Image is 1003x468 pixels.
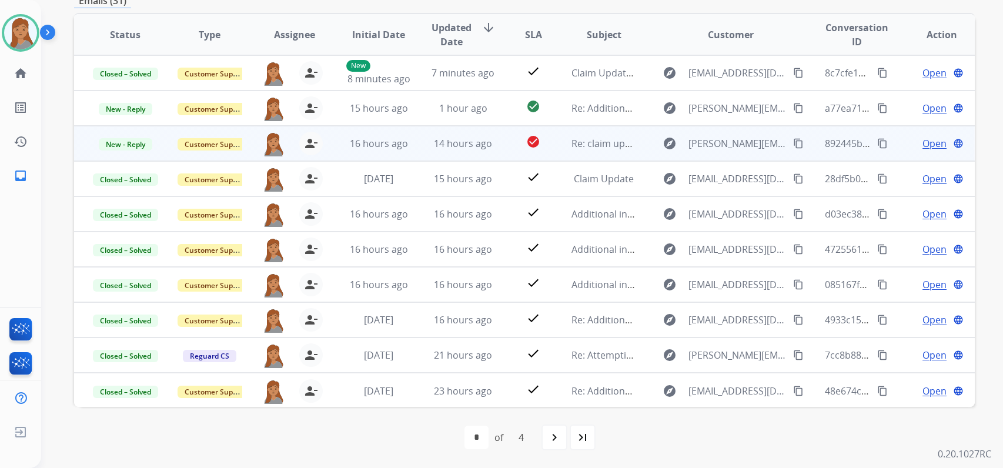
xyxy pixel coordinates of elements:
span: 15 hours ago [434,172,492,185]
span: New - Reply [99,138,152,151]
span: Customer Support [178,68,254,80]
span: Closed – Solved [93,173,158,186]
mat-icon: explore [663,348,677,362]
mat-icon: language [953,279,964,290]
span: 21 hours ago [434,349,492,362]
span: Customer Support [178,209,254,221]
mat-icon: check [526,205,540,219]
mat-icon: content_copy [793,173,804,184]
mat-icon: check [526,276,540,290]
span: Customer [708,28,754,42]
span: Closed – Solved [93,386,158,398]
mat-icon: language [953,350,964,360]
mat-icon: content_copy [877,209,888,219]
span: 085167f9-45a9-472a-965f-a622da7f521b [825,278,1000,291]
span: Re: Additional information [571,102,688,115]
mat-icon: content_copy [793,350,804,360]
span: Re: claim update [571,137,645,150]
mat-icon: content_copy [793,244,804,255]
span: Closed – Solved [93,315,158,327]
mat-icon: language [953,138,964,149]
span: [EMAIL_ADDRESS][DOMAIN_NAME] [688,313,786,327]
img: agent-avatar [262,308,285,333]
span: Open [922,66,947,80]
span: Additional information [571,278,672,291]
span: Open [922,348,947,362]
mat-icon: explore [663,66,677,80]
span: Customer Support [178,103,254,115]
span: 28df5b0f-d7a6-45ca-a0a8-9353279b9534 [825,172,1003,185]
span: Reguard CS [183,350,236,362]
span: Customer Support [178,138,254,151]
mat-icon: person_remove [304,313,318,327]
p: New [346,60,370,72]
mat-icon: person_remove [304,66,318,80]
mat-icon: person_remove [304,348,318,362]
img: agent-avatar [262,273,285,297]
mat-icon: arrow_downward [482,21,496,35]
span: [EMAIL_ADDRESS][DOMAIN_NAME] [688,384,786,398]
span: 7 minutes ago [432,66,494,79]
mat-icon: explore [663,313,677,327]
span: Re: Additional Info [571,313,652,326]
mat-icon: content_copy [877,350,888,360]
span: Status [110,28,141,42]
mat-icon: person_remove [304,136,318,151]
span: SLA [525,28,542,42]
span: Customer Support [178,279,254,292]
mat-icon: language [953,103,964,113]
mat-icon: person_remove [304,207,318,221]
mat-icon: person_remove [304,278,318,292]
mat-icon: content_copy [877,279,888,290]
mat-icon: explore [663,172,677,186]
span: Open [922,207,947,221]
span: Open [922,101,947,115]
img: agent-avatar [262,343,285,368]
span: Customer Support [178,386,254,398]
mat-icon: content_copy [793,279,804,290]
span: 16 hours ago [434,278,492,291]
span: Open [922,136,947,151]
mat-icon: content_copy [793,315,804,325]
span: Closed – Solved [93,209,158,221]
span: 16 hours ago [350,278,408,291]
span: 15 hours ago [350,102,408,115]
img: agent-avatar [262,132,285,156]
mat-icon: inbox [14,169,28,183]
span: 1 hour ago [439,102,487,115]
mat-icon: check_circle [526,135,540,149]
span: Customer Support [178,315,254,327]
mat-icon: language [953,244,964,255]
span: Open [922,313,947,327]
mat-icon: check [526,382,540,396]
th: Action [890,14,975,55]
span: [EMAIL_ADDRESS][DOMAIN_NAME] [688,66,786,80]
span: 16 hours ago [434,243,492,256]
span: [EMAIL_ADDRESS][DOMAIN_NAME] [688,207,786,221]
span: Updated Date [430,21,472,49]
mat-icon: check_circle [526,99,540,113]
span: [PERSON_NAME][EMAIL_ADDRESS][DOMAIN_NAME] [688,101,786,115]
mat-icon: language [953,386,964,396]
span: 16 hours ago [434,313,492,326]
mat-icon: check [526,240,540,255]
mat-icon: content_copy [877,173,888,184]
mat-icon: explore [663,242,677,256]
mat-icon: home [14,66,28,81]
mat-icon: explore [663,101,677,115]
mat-icon: explore [663,384,677,398]
span: Open [922,384,947,398]
span: Closed – Solved [93,244,158,256]
mat-icon: list_alt [14,101,28,115]
mat-icon: content_copy [793,68,804,78]
span: Closed – Solved [93,68,158,80]
span: [EMAIL_ADDRESS][DOMAIN_NAME] [688,278,786,292]
span: New - Reply [99,103,152,115]
img: avatar [4,16,37,49]
span: Additional information [571,243,672,256]
img: agent-avatar [262,238,285,262]
span: Claim Update: Parts not available [571,66,718,79]
span: 16 hours ago [350,243,408,256]
mat-icon: content_copy [793,209,804,219]
mat-icon: person_remove [304,172,318,186]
